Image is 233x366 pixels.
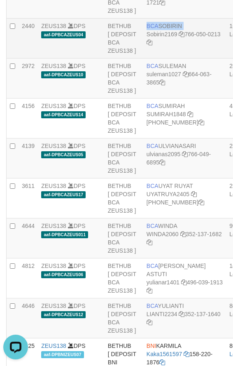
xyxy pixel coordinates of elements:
td: 2972 [19,59,38,99]
td: UYAT RUYAT [PHONE_NUMBER] [143,178,226,218]
a: ZEUS138 [41,263,66,269]
a: ZEUS138 [41,183,66,189]
span: aaf-DPBCAZEUS14 [41,111,86,118]
td: DPS [38,178,105,218]
td: DPS [38,218,105,258]
a: Copy UYATRUYA2405 to clipboard [191,191,197,197]
a: Copy 7660496895 to clipboard [159,159,165,166]
td: 4646 [19,298,38,338]
td: DPS [38,19,105,59]
a: Copy 3521371682 to clipboard [147,239,152,246]
span: BCA [147,303,158,309]
a: UYATRUYA2405 [147,191,189,197]
button: Open LiveChat chat widget [3,3,28,28]
span: aaf-DPBCAZEUS04 [41,31,86,38]
a: Copy Kaka1561597 to clipboard [184,351,189,357]
a: suleman1027 [147,71,181,77]
span: BCA [147,223,158,229]
td: DPS [38,298,105,338]
td: SOBIRIN 766-050-0213 [143,19,226,59]
td: ULVIANASARI 766-049-6895 [143,138,226,178]
span: BCA [147,63,158,69]
span: aaf-DPBCAZEUS06 [41,271,86,278]
td: DPS [38,59,105,99]
a: Copy Sobirin2169 to clipboard [179,31,184,38]
td: 4139 [19,138,38,178]
a: Copy yulianar1401 to clipboard [181,279,187,286]
td: 2440 [19,19,38,59]
a: Copy suleman1027 to clipboard [183,71,189,77]
td: DPS [38,138,105,178]
td: 4156 [19,99,38,138]
a: SUMIRAH1848 [147,111,186,117]
a: Copy 3521371640 to clipboard [147,319,152,326]
td: BETHUB [ DEPOSIT BCA ZEUS138 ] [105,298,143,338]
a: ZEUS138 [41,63,66,69]
span: aaf-DPBNIZEUS07 [41,351,84,358]
a: yulianar1401 [147,279,179,286]
span: aaf-DPBCAZEUS17 [41,191,86,198]
span: BCA [147,143,158,149]
a: Copy SUMIRAH1848 to clipboard [187,111,193,117]
a: WINDA2060 [147,231,179,237]
a: Sobirin2169 [147,31,177,38]
a: Copy 6640633865 to clipboard [159,79,165,86]
a: Copy 4960391913 to clipboard [147,287,152,294]
a: ZEUS138 [41,223,66,229]
span: BCA [147,183,158,189]
span: aaf-DPBCAZEUS12 [41,311,86,318]
td: BETHUB [ DEPOSIT BCA ZEUS138 ] [105,59,143,99]
span: BCA [147,263,158,269]
a: Copy WINDA2060 to clipboard [180,231,186,237]
td: 4644 [19,218,38,258]
a: ulvianas2095 [147,151,181,157]
td: BETHUB [ DEPOSIT BCA ZEUS138 ] [105,19,143,59]
a: Copy 7660500213 to clipboard [147,39,152,46]
td: [PERSON_NAME] ASTUTI 496-039-1913 [143,258,226,298]
td: WINDA 352-137-1682 [143,218,226,258]
a: ZEUS138 [41,343,66,349]
a: ZEUS138 [41,103,66,109]
a: Kaka1561597 [147,351,182,357]
td: SULEMAN 664-063-3865 [143,59,226,99]
a: Copy ulvianas2095 to clipboard [182,151,188,157]
a: Copy 1582201876 to clipboard [159,359,165,366]
td: SUMIRAH [PHONE_NUMBER] [143,99,226,138]
td: DPS [38,99,105,138]
a: ZEUS138 [41,23,66,29]
span: BCA [147,23,158,29]
a: ZEUS138 [41,143,66,149]
a: ZEUS138 [41,303,66,309]
td: YULIANTI 352-137-1640 [143,298,226,338]
td: BETHUB [ DEPOSIT BCA ZEUS138 ] [105,218,143,258]
span: aaf-DPBCAZEUS011 [41,231,88,238]
td: DPS [38,258,105,298]
span: aaf-DPBCAZEUS05 [41,151,86,158]
span: BNI [147,343,156,349]
td: BETHUB [ DEPOSIT BCA ZEUS138 ] [105,138,143,178]
td: 4812 [19,258,38,298]
td: BETHUB [ DEPOSIT BCA ZEUS138 ] [105,258,143,298]
a: Copy 8692458906 to clipboard [198,119,204,126]
a: Copy LIANTI2234 to clipboard [179,311,184,317]
td: BETHUB [ DEPOSIT BCA ZEUS138 ] [105,99,143,138]
span: aaf-DPBCAZEUS10 [41,71,86,78]
a: LIANTI2234 [147,311,177,317]
a: Copy 4062304107 to clipboard [198,199,204,206]
td: BETHUB [ DEPOSIT BCA ZEUS138 ] [105,178,143,218]
span: BCA [147,103,158,109]
td: 3611 [19,178,38,218]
